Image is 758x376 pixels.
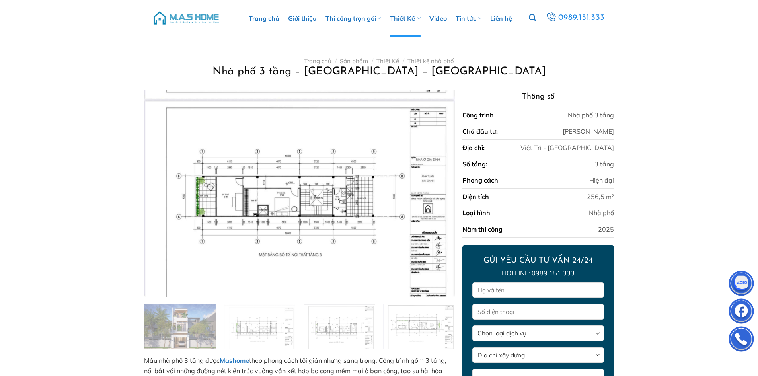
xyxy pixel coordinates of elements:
div: Số tầng: [462,159,487,169]
img: Nhà phố 3 tầng - Anh Tuân - Phú Thọ 1 [144,90,454,297]
div: Chủ đầu tư: [462,127,498,136]
div: Phong cách [462,175,498,185]
div: Công trình [462,110,494,120]
div: Nhà phố 3 tầng [568,110,614,120]
h1: Nhà phố 3 tầng – [GEOGRAPHIC_DATA] – [GEOGRAPHIC_DATA] [154,65,604,79]
a: Mashome [220,357,249,364]
a: Sản phẩm [340,57,368,65]
h2: GỬI YÊU CẦU TƯ VẤN 24/24 [472,255,604,266]
img: Nhà phố 3 tầng - Anh Tuân - Phú Thọ 11 [304,304,375,351]
span: / [403,57,404,65]
span: 0989.151.333 [558,11,605,25]
p: Hotline: 0989.151.333 [472,268,604,279]
a: 0989.151.333 [545,11,606,25]
span: / [372,57,373,65]
a: Thiết kế nhà phố [407,57,454,65]
img: M.A.S HOME – Tổng Thầu Thiết Kế Và Xây Nhà Trọn Gói [152,6,220,30]
img: Nhà phố 3 tầng - Anh Tuân - Phú Thọ 12 [383,304,454,351]
div: Địa chỉ: [462,143,485,152]
div: Loại hình [462,208,490,218]
div: Diện tích [462,192,489,201]
a: Trang chủ [304,57,331,65]
div: 256,5 m² [587,192,614,201]
img: Nhà phố 3 tầng - Anh Tuân - Phú Thọ 10 [224,304,295,351]
a: Tìm kiếm [529,10,536,26]
a: Thiết Kế [376,57,399,65]
img: Phone [729,328,753,352]
div: Việt Trì - [GEOGRAPHIC_DATA] [520,143,614,152]
span: / [335,57,337,65]
img: Facebook [729,300,753,324]
input: Họ và tên [472,282,604,298]
img: Zalo [729,273,753,296]
div: 2025 [598,224,614,234]
input: Số điện thoại [472,304,604,320]
div: Nhà phố [589,208,614,218]
div: 3 tầng [594,159,614,169]
div: Hiện đại [589,175,614,185]
div: Năm thi công [462,224,503,234]
div: [PERSON_NAME] [563,127,614,136]
img: Nhà phố 3 tầng - Anh Tuân - Phú Thọ 9 [144,304,216,351]
h3: Thông số [462,90,614,103]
